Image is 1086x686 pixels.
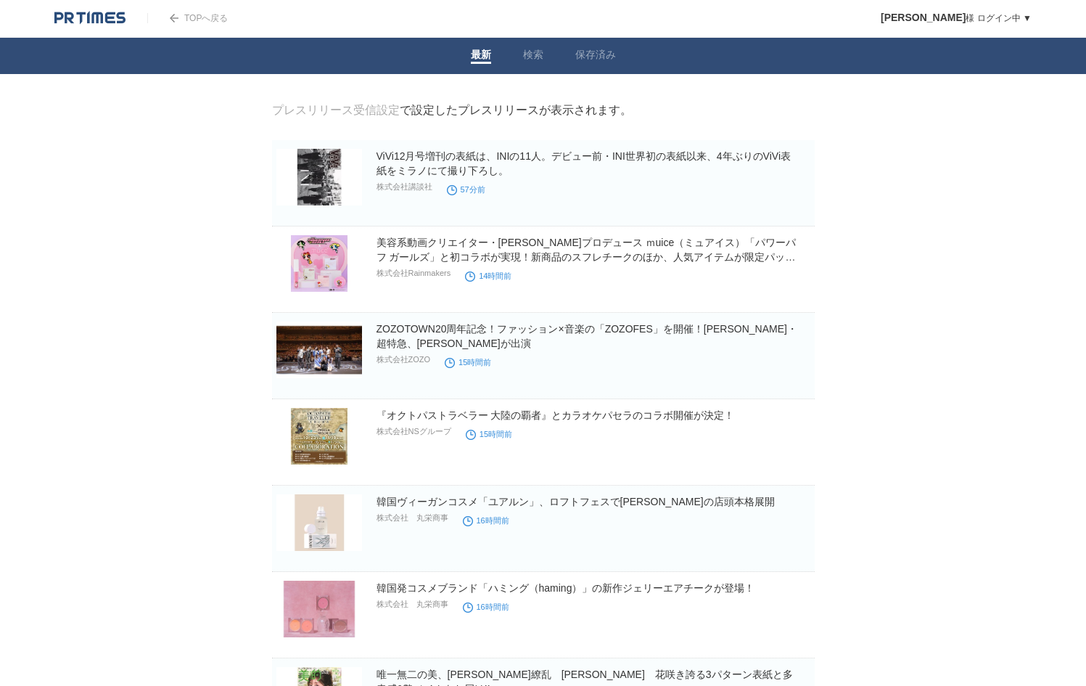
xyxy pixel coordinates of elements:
[575,49,616,64] a: 保存済み
[276,322,362,378] img: ZOZOTOWN20周年記念！ファッション×音楽の「ZOZOFES」を開催！Ryosuke Yamada・HANA・超特急、YOASOBI・LE SSERAFIMが出演
[463,603,509,611] time: 16時間前
[276,235,362,292] img: 美容系動画クリエイター・かわにしみきプロデュース ｍuice（ミュアイス）「パワーパフ ガールズ」と初コラボが実現！新商品のスフレチークのほか、人気アイテムが限定パッケージで登場！
[276,149,362,205] img: ViVi12月号増刊の表紙は、INIの11人。デビュー前・INI世界初の表紙以来、4年ぶりのViVi表紙をミラノにて撮り下ろし。
[377,268,451,279] p: 株式会社Rainmakers
[377,599,448,610] p: 株式会社 丸栄商事
[276,581,362,637] img: 韓国発コスメブランド「ハミング（haming）」の新作ジェリーエアチークが登場！
[377,181,432,192] p: 株式会社講談社
[147,13,228,23] a: TOPへ戻る
[272,104,400,116] a: プレスリリース受信設定
[377,582,755,594] a: 韓国発コスメブランド「ハミング（haming）」の新作ジェリーエアチークが登場！
[465,271,511,280] time: 14時間前
[377,513,448,523] p: 株式会社 丸栄商事
[447,185,485,194] time: 57分前
[377,409,735,421] a: 『オクトパストラベラー 大陸の覇者』とカラオケパセラのコラボ開催が決定！
[445,358,491,367] time: 15時間前
[377,354,431,365] p: 株式会社ZOZO
[471,49,491,64] a: 最新
[276,408,362,465] img: 『オクトパストラベラー 大陸の覇者』とカラオケパセラのコラボ開催が決定！
[881,12,966,23] span: [PERSON_NAME]
[881,13,1032,23] a: [PERSON_NAME]様 ログイン中 ▼
[466,430,512,438] time: 15時間前
[54,11,126,25] img: logo.png
[377,323,797,349] a: ZOZOTOWN20周年記念！ファッション×音楽の「ZOZOFES」を開催！[PERSON_NAME]・超特急、[PERSON_NAME]が出演
[523,49,543,64] a: 検索
[272,103,632,118] div: で設定したプレスリリースが表示されます。
[170,14,178,23] img: arrow.png
[377,150,791,176] a: ViVi12月号増刊の表紙は、INIの11人。デビュー前・INI世界初の表紙以来、4年ぶりのViVi表紙をミラノにて撮り下ろし。
[377,237,797,277] a: 美容系動画クリエイター・[PERSON_NAME]プロデュース ｍuice（ミュアイス）「パワーパフ ガールズ」と初コラボが実現！新商品のスフレチークのほか、人気アイテムが限定パッケージで登場！
[377,426,451,437] p: 株式会社NSグループ
[276,494,362,551] img: 韓国ヴィーガンコスメ「ユアルン」、ロフトフェスで日本初の店頭本格展開
[377,496,775,507] a: 韓国ヴィーガンコスメ「ユアルン」、ロフトフェスで[PERSON_NAME]の店頭本格展開
[463,516,509,525] time: 16時間前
